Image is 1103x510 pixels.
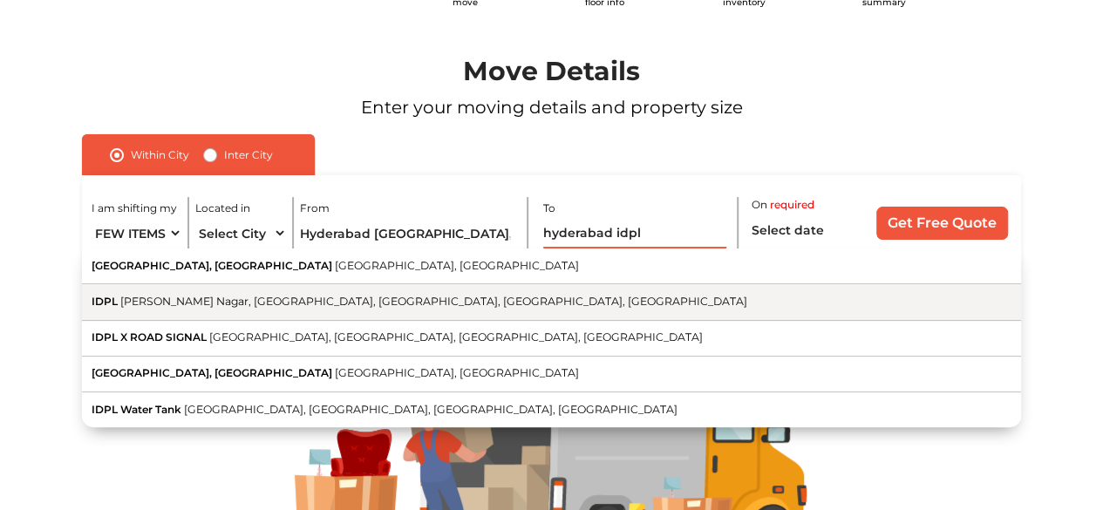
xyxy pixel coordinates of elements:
[300,201,330,216] label: From
[543,201,555,216] label: To
[44,56,1059,87] h1: Move Details
[876,207,1008,240] input: Get Free Quote
[92,403,181,416] span: IDPL Water Tank
[752,214,860,245] input: Select date
[44,94,1059,120] p: Enter your moving details and property size
[92,366,332,379] span: [GEOGRAPHIC_DATA], [GEOGRAPHIC_DATA]
[335,259,579,272] span: [GEOGRAPHIC_DATA], [GEOGRAPHIC_DATA]
[770,197,814,213] label: required
[224,145,273,166] label: Inter City
[82,284,1021,320] button: IDPL[PERSON_NAME] Nagar, [GEOGRAPHIC_DATA], [GEOGRAPHIC_DATA], [GEOGRAPHIC_DATA], [GEOGRAPHIC_DATA]
[92,201,177,216] label: I am shifting my
[92,259,332,272] span: [GEOGRAPHIC_DATA], [GEOGRAPHIC_DATA]
[131,145,189,166] label: Within City
[752,197,767,213] label: On
[300,218,514,248] input: Locality
[92,330,207,343] span: IDPL X ROAD SIGNAL
[92,295,118,308] span: IDPL
[335,366,579,379] span: [GEOGRAPHIC_DATA], [GEOGRAPHIC_DATA]
[82,392,1021,427] button: IDPL Water Tank[GEOGRAPHIC_DATA], [GEOGRAPHIC_DATA], [GEOGRAPHIC_DATA], [GEOGRAPHIC_DATA]
[195,201,250,216] label: Located in
[543,218,727,248] input: Locality
[82,357,1021,392] button: [GEOGRAPHIC_DATA], [GEOGRAPHIC_DATA][GEOGRAPHIC_DATA], [GEOGRAPHIC_DATA]
[773,245,826,263] label: Is flexible?
[82,321,1021,357] button: IDPL X ROAD SIGNAL[GEOGRAPHIC_DATA], [GEOGRAPHIC_DATA], [GEOGRAPHIC_DATA], [GEOGRAPHIC_DATA]
[120,295,747,308] span: [PERSON_NAME] Nagar, [GEOGRAPHIC_DATA], [GEOGRAPHIC_DATA], [GEOGRAPHIC_DATA], [GEOGRAPHIC_DATA]
[82,248,1021,284] button: [GEOGRAPHIC_DATA], [GEOGRAPHIC_DATA][GEOGRAPHIC_DATA], [GEOGRAPHIC_DATA]
[184,403,677,416] span: [GEOGRAPHIC_DATA], [GEOGRAPHIC_DATA], [GEOGRAPHIC_DATA], [GEOGRAPHIC_DATA]
[209,330,703,343] span: [GEOGRAPHIC_DATA], [GEOGRAPHIC_DATA], [GEOGRAPHIC_DATA], [GEOGRAPHIC_DATA]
